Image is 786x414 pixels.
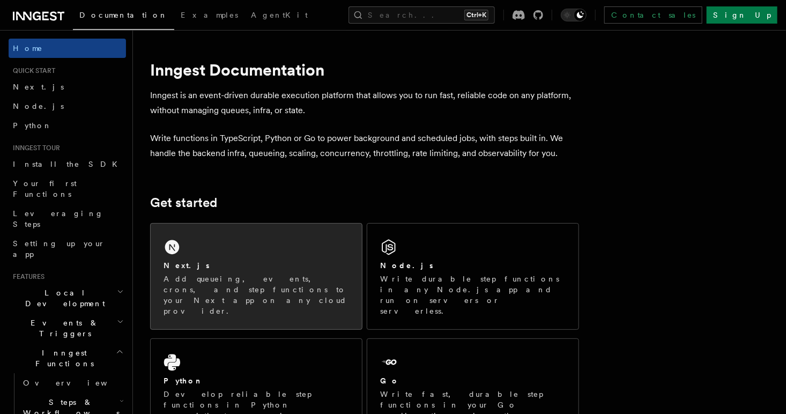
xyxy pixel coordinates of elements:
[707,6,777,24] a: Sign Up
[9,343,126,373] button: Inngest Functions
[561,9,587,21] button: Toggle dark mode
[181,11,238,19] span: Examples
[9,174,126,204] a: Your first Functions
[9,97,126,116] a: Node.js
[13,239,105,258] span: Setting up your app
[150,88,579,118] p: Inngest is an event-driven durable execution platform that allows you to run fast, reliable code ...
[367,223,579,330] a: Node.jsWrite durable step functions in any Node.js app and run on servers or serverless.
[9,287,117,309] span: Local Development
[150,195,217,210] a: Get started
[13,121,52,130] span: Python
[174,3,244,29] a: Examples
[13,43,43,54] span: Home
[9,283,126,313] button: Local Development
[19,373,126,393] a: Overview
[73,3,174,30] a: Documentation
[150,223,362,330] a: Next.jsAdd queueing, events, crons, and step functions to your Next app on any cloud provider.
[164,273,349,316] p: Add queueing, events, crons, and step functions to your Next app on any cloud provider.
[9,154,126,174] a: Install the SDK
[9,144,60,152] span: Inngest tour
[9,348,116,369] span: Inngest Functions
[9,317,117,339] span: Events & Triggers
[9,39,126,58] a: Home
[380,260,433,271] h2: Node.js
[9,272,45,281] span: Features
[13,179,77,198] span: Your first Functions
[348,6,495,24] button: Search...Ctrl+K
[9,77,126,97] a: Next.js
[464,10,488,20] kbd: Ctrl+K
[13,209,103,228] span: Leveraging Steps
[164,375,203,386] h2: Python
[380,273,566,316] p: Write durable step functions in any Node.js app and run on servers or serverless.
[9,204,126,234] a: Leveraging Steps
[23,379,134,387] span: Overview
[604,6,702,24] a: Contact sales
[13,83,64,91] span: Next.js
[380,375,399,386] h2: Go
[150,131,579,161] p: Write functions in TypeScript, Python or Go to power background and scheduled jobs, with steps bu...
[13,160,124,168] span: Install the SDK
[244,3,314,29] a: AgentKit
[251,11,308,19] span: AgentKit
[164,260,210,271] h2: Next.js
[9,313,126,343] button: Events & Triggers
[9,234,126,264] a: Setting up your app
[150,60,579,79] h1: Inngest Documentation
[9,66,55,75] span: Quick start
[9,116,126,135] a: Python
[79,11,168,19] span: Documentation
[13,102,64,110] span: Node.js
